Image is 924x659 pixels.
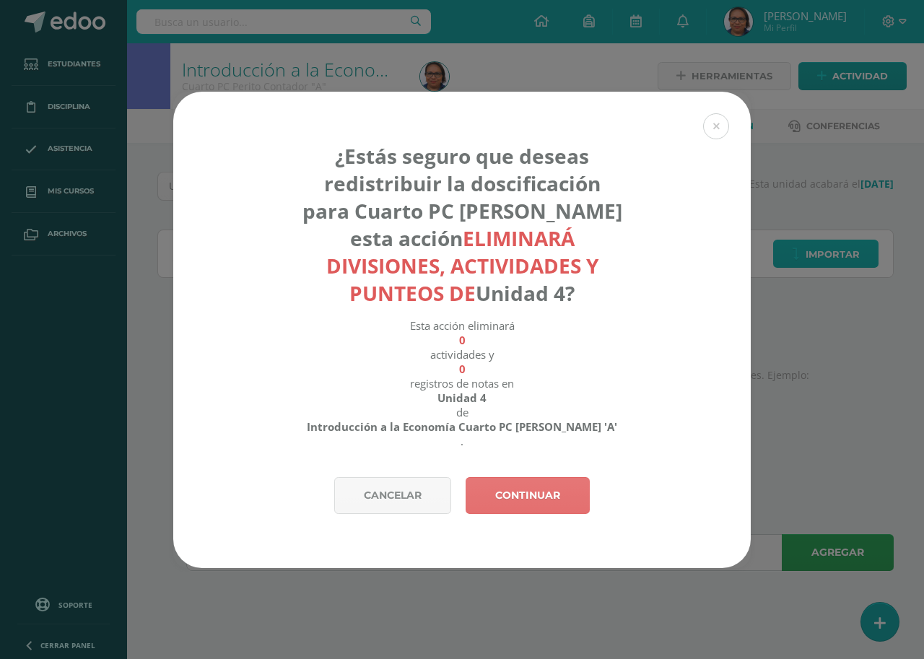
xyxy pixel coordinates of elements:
a: Continuar [466,477,590,514]
strong: 0 [459,333,466,347]
strong: Introducción a la Economía Cuarto PC [PERSON_NAME] 'A' [307,419,617,434]
div: Esta acción eliminará actividades y registros de notas en de . [302,318,622,448]
h4: ¿Estás seguro que deseas redistribuir la doscificación para Cuarto PC [PERSON_NAME] esta acción U... [302,142,622,307]
strong: Unidad 4 [437,390,487,405]
a: Cancelar [334,477,451,514]
strong: 0 [459,362,466,376]
button: Close (Esc) [703,113,729,139]
strong: eliminará divisiones, actividades y punteos de [326,224,598,307]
